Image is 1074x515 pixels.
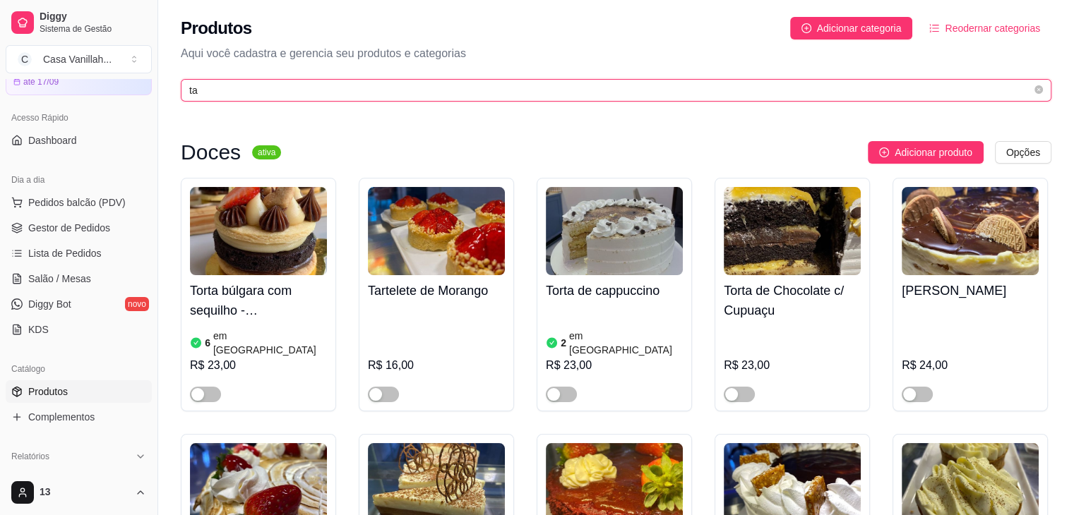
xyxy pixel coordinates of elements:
[1034,85,1043,94] span: close-circle
[213,329,327,357] article: em [GEOGRAPHIC_DATA]
[6,358,152,380] div: Catálogo
[546,357,683,374] div: R$ 23,00
[28,384,68,399] span: Produtos
[40,486,129,499] span: 13
[40,11,146,23] span: Diggy
[40,23,146,35] span: Sistema de Gestão
[368,187,505,275] img: product-image
[879,147,889,157] span: plus-circle
[724,187,861,275] img: product-image
[6,406,152,428] a: Complementos
[23,76,59,87] article: até 17/09
[6,475,152,509] button: 13
[6,129,152,152] a: Dashboard
[190,357,327,374] div: R$ 23,00
[6,107,152,129] div: Acesso Rápido
[252,145,281,159] sup: ativa
[6,468,152,490] a: Relatórios de vendas
[189,83,1032,98] input: Buscar por nome ou código do produto
[28,133,77,147] span: Dashboard
[868,141,984,164] button: Adicionar produto
[902,357,1039,374] div: R$ 24,00
[561,336,566,350] article: 2
[724,281,861,320] h4: Torta de Chocolate c/ Cupuaçu
[28,297,71,311] span: Diggy Bot
[546,187,683,275] img: product-image
[6,169,152,191] div: Dia a dia
[6,191,152,214] button: Pedidos balcão (PDV)
[6,217,152,239] a: Gestor de Pedidos
[181,144,241,161] h3: Doces
[205,336,210,350] article: 6
[6,45,152,73] button: Select a team
[6,242,152,265] a: Lista de Pedidos
[6,293,152,315] a: Diggy Botnovo
[181,17,252,40] h2: Produtos
[28,221,110,235] span: Gestor de Pedidos
[28,272,91,286] span: Salão / Mesas
[6,380,152,403] a: Produtos
[945,20,1040,36] span: Reodernar categorias
[817,20,902,36] span: Adicionar categoria
[1034,84,1043,97] span: close-circle
[190,187,327,275] img: product-image
[569,329,683,357] article: em [GEOGRAPHIC_DATA]
[902,187,1039,275] img: product-image
[6,318,152,341] a: KDS
[929,23,939,33] span: ordered-list
[801,23,811,33] span: plus-circle
[368,357,505,374] div: R$ 16,00
[28,322,49,337] span: KDS
[28,410,95,424] span: Complementos
[190,281,327,320] h4: Torta búlgara com sequilho - [PERSON_NAME].
[368,281,505,301] h4: Tartelete de Morango
[28,246,102,260] span: Lista de Pedidos
[790,17,913,40] button: Adicionar categoria
[6,267,152,290] a: Salão / Mesas
[1006,145,1040,160] span: Opções
[902,281,1039,301] h4: [PERSON_NAME]
[181,45,1051,62] p: Aqui você cadastra e gerencia seu produtos e categorias
[11,451,49,462] span: Relatórios
[18,52,32,66] span: C
[895,145,972,160] span: Adicionar produto
[28,195,126,210] span: Pedidos balcão (PDV)
[918,17,1051,40] button: Reodernar categorias
[6,6,152,40] a: DiggySistema de Gestão
[995,141,1051,164] button: Opções
[43,52,112,66] div: Casa Vanillah ...
[546,281,683,301] h4: Torta de cappuccino
[724,357,861,374] div: R$ 23,00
